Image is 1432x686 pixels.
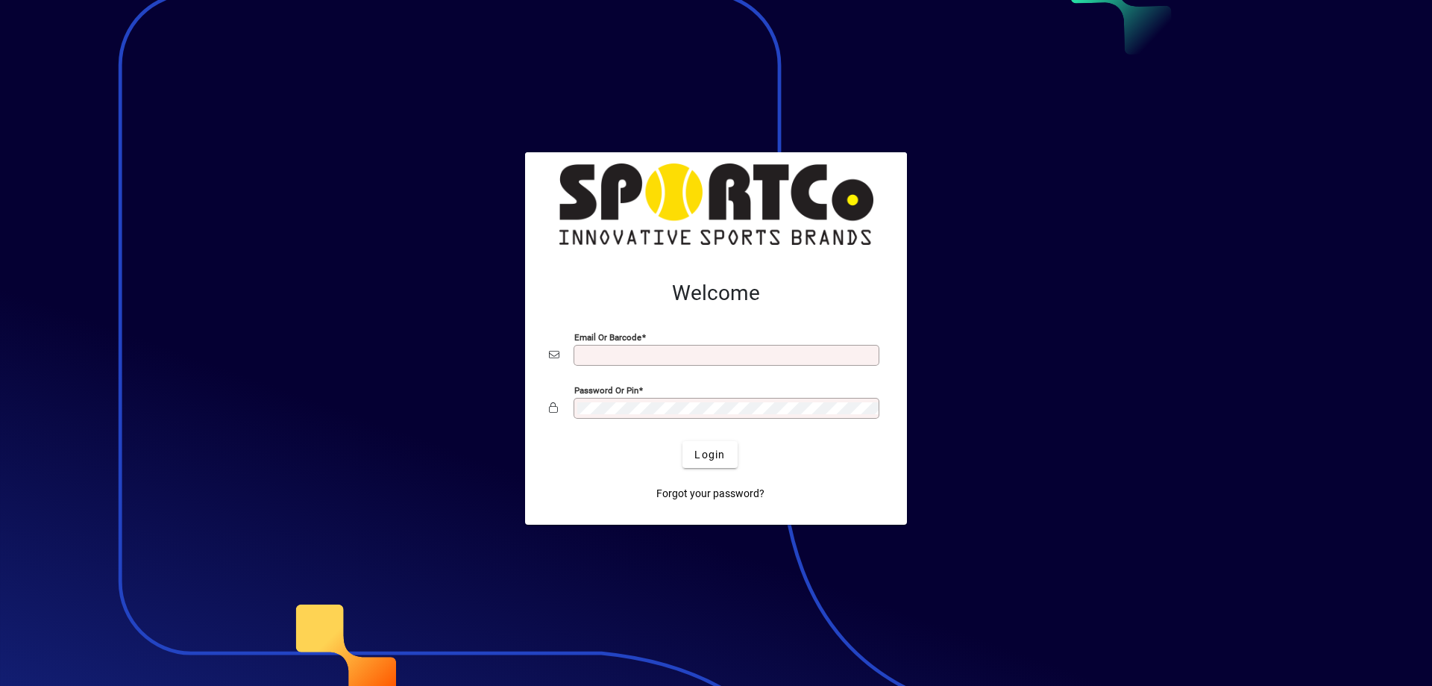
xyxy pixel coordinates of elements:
[682,441,737,468] button: Login
[650,480,770,507] a: Forgot your password?
[574,385,638,396] mat-label: Password or Pin
[694,447,725,463] span: Login
[656,486,764,502] span: Forgot your password?
[574,332,641,343] mat-label: Email or Barcode
[549,281,883,306] h2: Welcome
